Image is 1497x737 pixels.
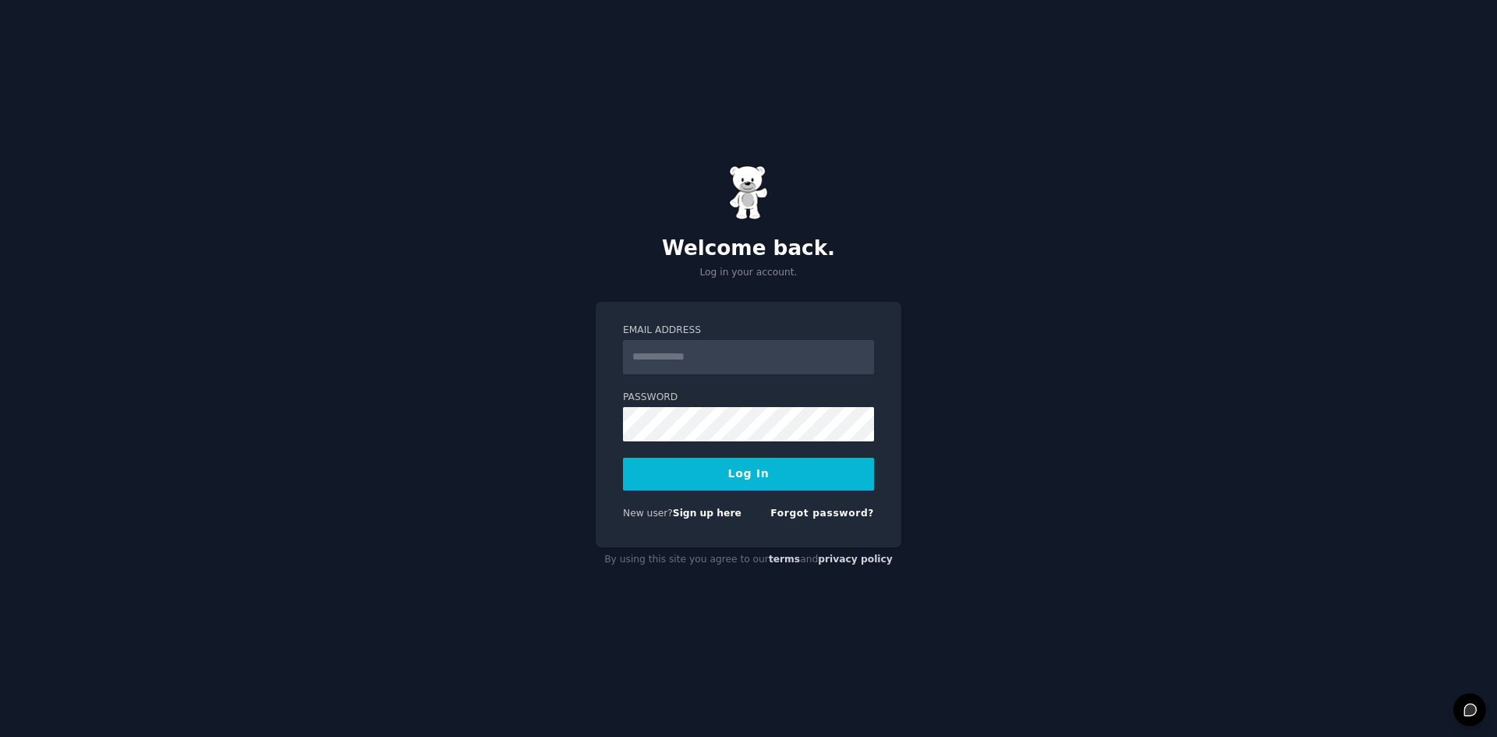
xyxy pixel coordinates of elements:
div: By using this site you agree to our and [596,547,901,572]
label: Password [623,391,874,405]
span: New user? [623,508,673,519]
button: Log In [623,458,874,491]
a: privacy policy [818,554,893,565]
a: Forgot password? [770,508,874,519]
a: Sign up here [673,508,741,519]
img: Gummy Bear [729,165,768,220]
a: terms [769,554,800,565]
h2: Welcome back. [596,236,901,261]
label: Email Address [623,324,874,338]
p: Log in your account. [596,266,901,280]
